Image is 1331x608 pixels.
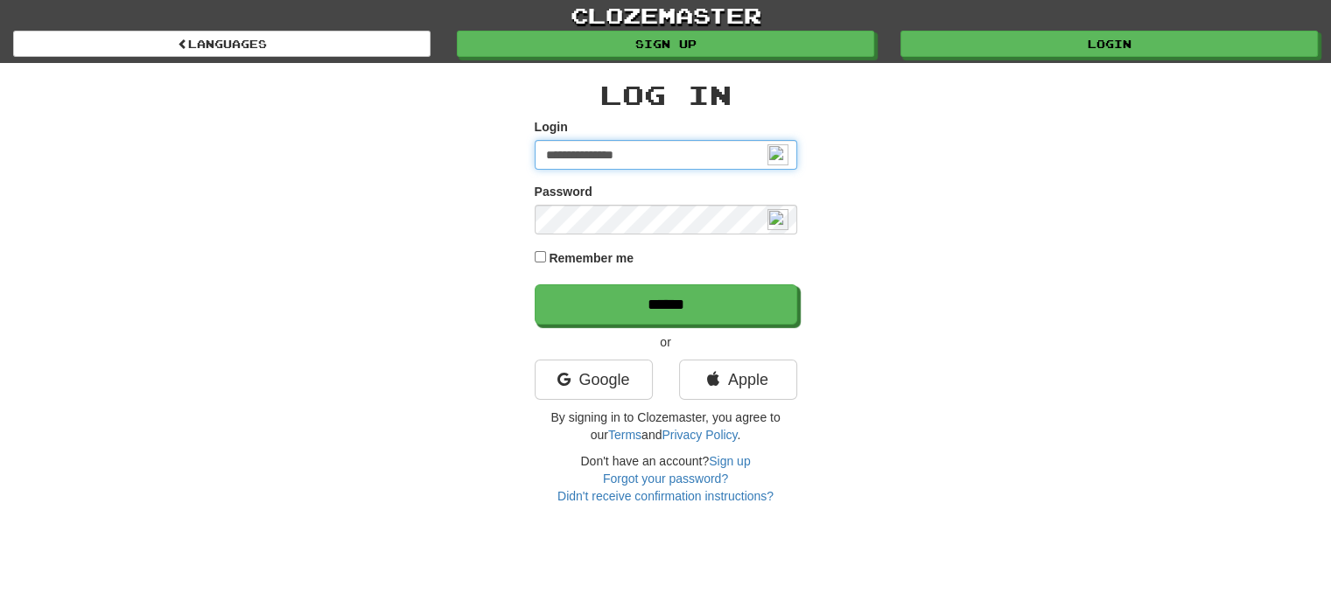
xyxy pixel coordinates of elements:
[535,118,568,136] label: Login
[535,409,797,444] p: By signing in to Clozemaster, you agree to our and .
[535,360,653,400] a: Google
[535,183,592,200] label: Password
[679,360,797,400] a: Apple
[900,31,1318,57] a: Login
[608,428,641,442] a: Terms
[767,144,788,165] img: npw-badge-icon-locked.svg
[603,472,728,486] a: Forgot your password?
[557,489,774,503] a: Didn't receive confirmation instructions?
[535,452,797,505] div: Don't have an account?
[549,249,634,267] label: Remember me
[535,80,797,109] h2: Log In
[662,428,737,442] a: Privacy Policy
[535,333,797,351] p: or
[457,31,874,57] a: Sign up
[13,31,431,57] a: Languages
[767,209,788,230] img: npw-badge-icon-locked.svg
[709,454,750,468] a: Sign up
